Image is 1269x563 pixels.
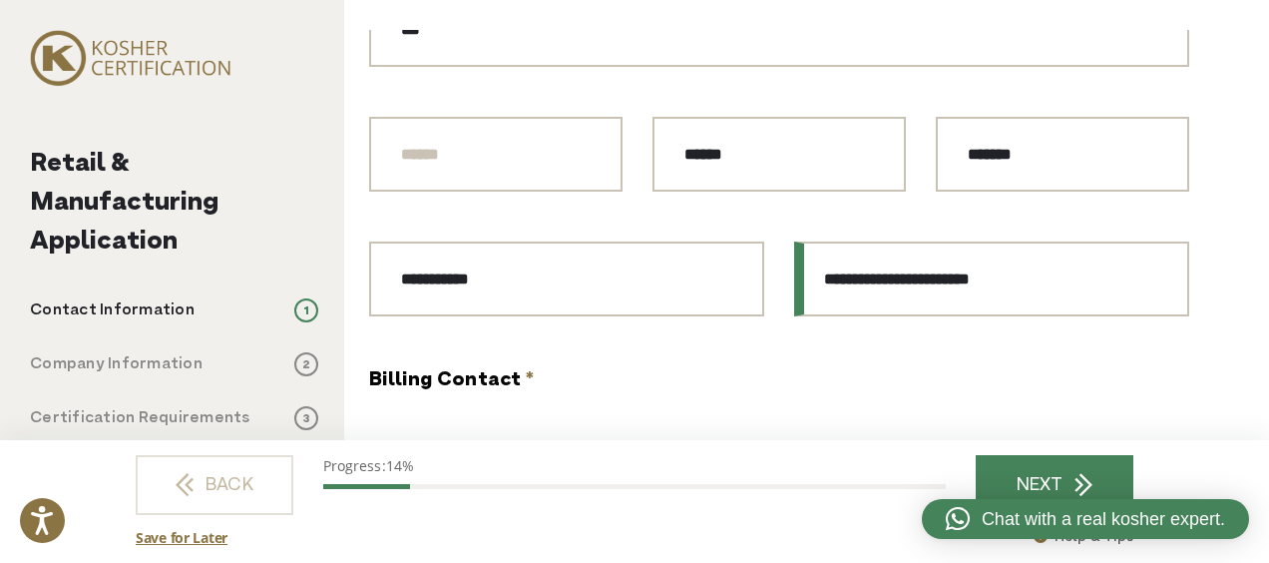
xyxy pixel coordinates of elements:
a: Chat with a real kosher expert. [922,499,1249,539]
span: 3 [294,406,318,430]
h2: Retail & Manufacturing Application [30,145,318,262]
a: NEXT [976,455,1133,515]
a: Save for Later [136,527,227,548]
span: 14% [386,456,414,475]
p: Contact Information [30,298,195,322]
p: Progress: [323,455,946,476]
p: Certification Requirements [30,406,250,430]
legend: Billing Contact [369,366,534,396]
span: 2 [294,352,318,376]
p: Company Information [30,352,203,376]
span: 1 [294,298,318,322]
span: Chat with a real kosher expert. [982,506,1225,533]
